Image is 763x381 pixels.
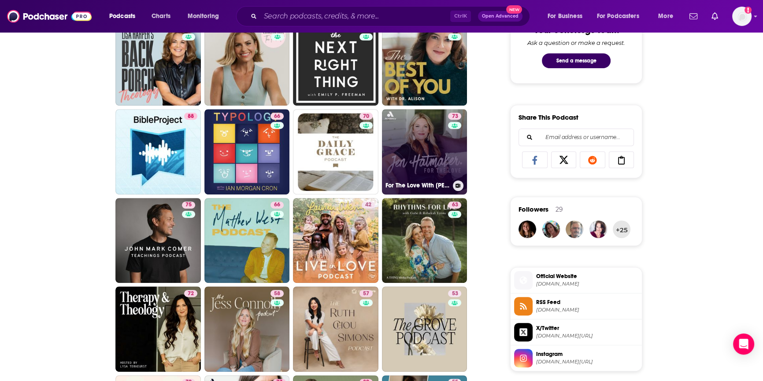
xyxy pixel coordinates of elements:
[591,9,652,23] button: open menu
[514,349,638,367] a: Instagram[DOMAIN_NAME][URL]
[359,113,373,120] a: 70
[452,289,458,298] span: 53
[103,9,147,23] button: open menu
[708,9,722,24] a: Show notifications dropdown
[188,10,219,22] span: Monitoring
[448,290,461,297] a: 53
[580,151,605,168] a: Share on Reddit
[184,290,197,297] a: 72
[597,10,639,22] span: For Podcasters
[542,53,611,68] button: Send a message
[188,289,194,298] span: 72
[542,220,560,238] img: ametiva526
[732,7,752,26] span: Logged in as BenLaurro
[274,112,280,121] span: 66
[686,9,701,24] a: Show notifications dropdown
[519,113,578,121] h3: Share This Podcast
[204,198,290,283] a: 66
[744,7,752,14] svg: Add a profile image
[204,109,290,194] a: 66
[293,109,378,194] a: 70
[7,8,92,25] img: Podchaser - Follow, Share and Rate Podcasts
[732,7,752,26] img: User Profile
[448,201,461,209] a: 63
[541,9,593,23] button: open menu
[363,112,369,121] span: 70
[363,289,369,298] span: 57
[519,220,536,238] img: Rebeccabakeracct
[536,333,638,339] span: twitter.com/anniefdowns
[188,112,194,121] span: 88
[115,21,201,106] a: 72
[536,281,638,287] span: anchor.fm
[182,201,195,209] a: 75
[452,112,458,121] span: 73
[115,198,201,283] a: 75
[522,151,548,168] a: Share on Facebook
[526,129,626,146] input: Email address or username...
[274,289,280,298] span: 58
[589,220,607,238] img: thelizmeyers
[536,359,638,365] span: instagram.com/anniefdowns
[109,10,135,22] span: Podcasts
[382,198,467,283] a: 63
[514,323,638,341] a: X/Twitter[DOMAIN_NAME][URL]
[260,9,450,23] input: Search podcasts, credits, & more...
[365,201,371,209] span: 42
[204,21,290,106] a: 74
[732,7,752,26] button: Show profile menu
[536,298,638,306] span: RSS Feed
[152,10,170,22] span: Charts
[478,11,522,22] button: Open AdvancedNew
[362,201,375,209] a: 42
[519,205,548,213] span: Followers
[536,272,638,280] span: Official Website
[382,21,467,106] a: 64
[450,11,471,22] span: Ctrl K
[204,286,290,372] a: 58
[536,350,638,358] span: Instagram
[613,220,630,238] button: +25
[293,21,378,106] a: 70
[146,9,176,23] a: Charts
[359,290,373,297] a: 57
[452,201,458,209] span: 63
[514,297,638,315] a: RSS Feed[DOMAIN_NAME]
[382,286,467,372] a: 53
[658,10,673,22] span: More
[506,5,522,14] span: New
[270,201,284,209] a: 66
[609,151,634,168] a: Copy Link
[115,109,201,194] a: 88
[382,109,467,194] a: 73For The Love With [PERSON_NAME] Podcast
[536,324,638,332] span: X/Twitter
[536,307,638,313] span: feeds.megaphone.fm
[184,113,197,120] a: 88
[514,271,638,289] a: Official Website[DOMAIN_NAME]
[270,290,284,297] a: 58
[274,201,280,209] span: 66
[482,14,519,18] span: Open Advanced
[527,39,625,46] div: Ask a question or make a request.
[566,220,583,238] img: plorne
[652,9,684,23] button: open menu
[293,286,378,372] a: 57
[551,151,577,168] a: Share on X/Twitter
[448,113,461,120] a: 73
[556,205,563,213] div: 29
[270,113,284,120] a: 66
[519,128,634,146] div: Search followers
[548,10,582,22] span: For Business
[385,182,449,189] h3: For The Love With [PERSON_NAME] Podcast
[115,286,201,372] a: 72
[181,9,230,23] button: open menu
[244,6,538,26] div: Search podcasts, credits, & more...
[733,333,754,355] div: Open Intercom Messenger
[185,201,192,209] span: 75
[293,198,378,283] a: 42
